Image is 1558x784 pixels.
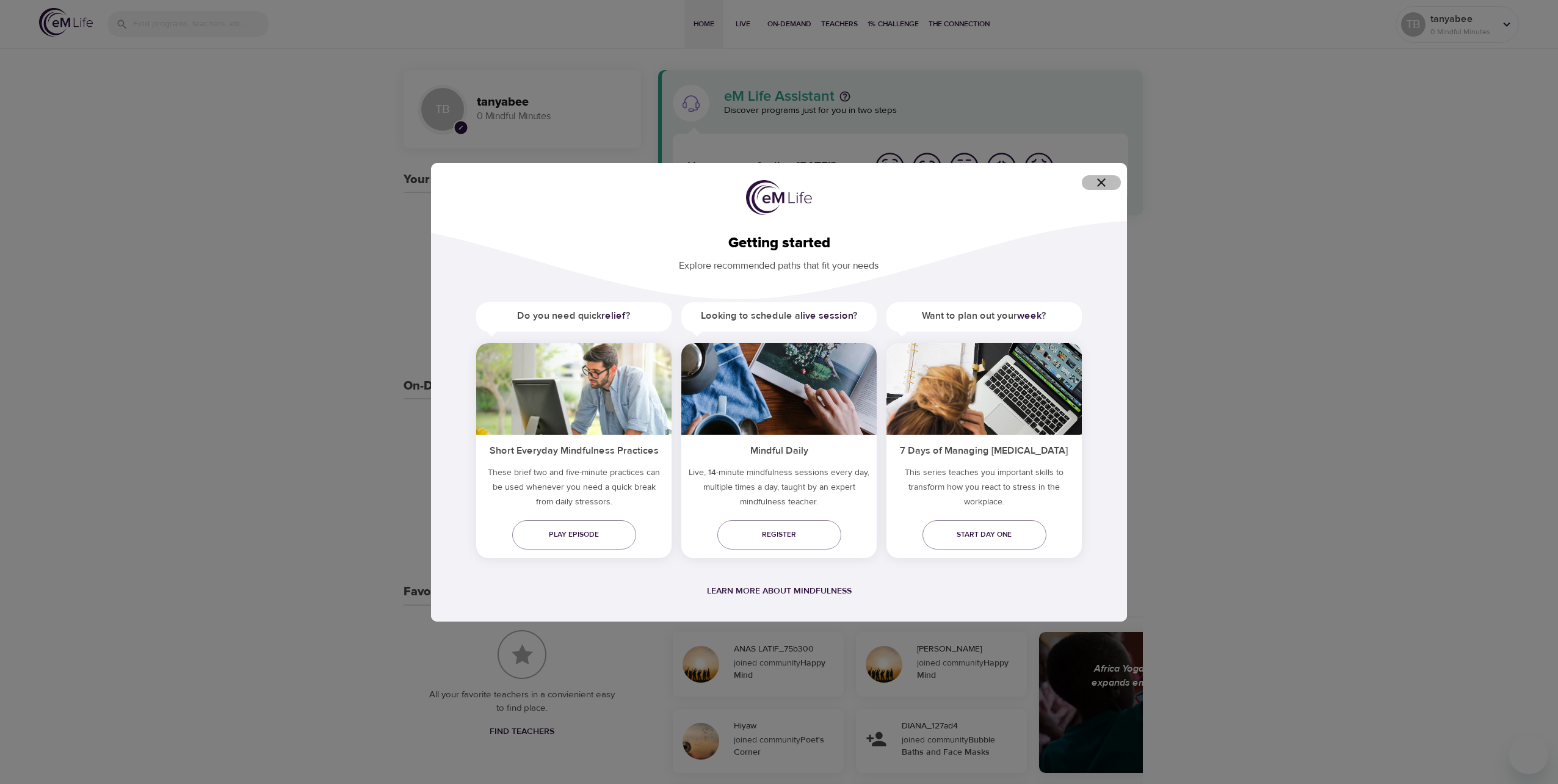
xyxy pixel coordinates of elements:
h5: Mindful Daily [681,435,877,465]
a: relief [601,310,626,322]
img: ims [476,343,672,435]
h5: Want to plan out your ? [886,302,1082,330]
h2: Getting started [451,234,1107,252]
p: Live, 14-minute mindfulness sessions every day, multiple times a day, taught by an expert mindful... [681,465,877,514]
span: Play episode [522,528,626,541]
a: Start day one [922,520,1046,550]
a: Register [717,520,841,550]
h5: Short Everyday Mindfulness Practices [476,435,672,465]
a: Play episode [512,520,636,550]
span: Register [727,528,832,541]
img: ims [681,343,877,435]
a: week [1017,310,1042,322]
p: Explore recommended paths that fit your needs [451,252,1107,273]
h5: Do you need quick ? [476,302,672,330]
h5: 7 Days of Managing [MEDICAL_DATA] [886,435,1082,465]
img: ims [886,343,1082,435]
h5: Looking to schedule a ? [681,302,877,330]
p: This series teaches you important skills to transform how you react to stress in the workplace. [886,465,1082,514]
h5: These brief two and five-minute practices can be used whenever you need a quick break from daily ... [476,465,672,514]
img: logo [746,180,812,216]
span: Start day one [932,528,1037,541]
a: Learn more about mindfulness [707,586,852,597]
a: live session [800,310,853,322]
